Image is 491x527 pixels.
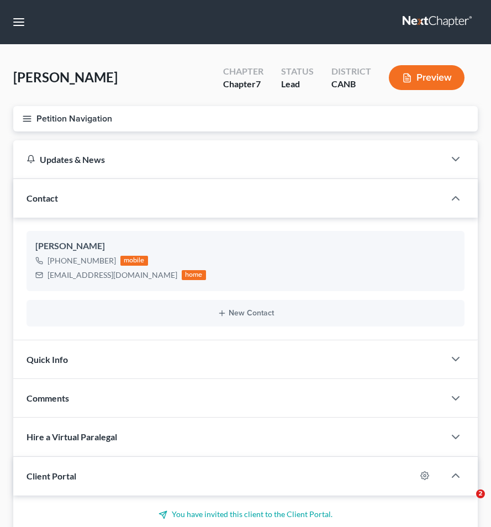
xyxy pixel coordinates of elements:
div: District [331,65,371,78]
div: [PERSON_NAME] [35,240,456,253]
span: 7 [256,78,261,89]
span: 2 [476,489,485,498]
span: [PERSON_NAME] [13,69,118,85]
div: [EMAIL_ADDRESS][DOMAIN_NAME] [47,270,177,281]
span: Contact [27,193,58,203]
span: Client Portal [27,471,76,481]
div: mobile [120,256,148,266]
span: Hire a Virtual Paralegal [27,431,117,442]
button: Petition Navigation [13,106,478,131]
div: Updates & News [27,154,431,165]
iframe: Intercom live chat [453,489,480,516]
div: Status [281,65,314,78]
div: [PHONE_NUMBER] [47,255,116,266]
div: Chapter [223,78,263,91]
button: New Contact [35,309,456,318]
div: Lead [281,78,314,91]
p: You have invited this client to the Client Portal. [27,509,464,520]
span: Comments [27,393,69,403]
div: Chapter [223,65,263,78]
button: Preview [389,65,464,90]
span: Quick Info [27,354,68,365]
div: home [182,270,206,280]
div: CANB [331,78,371,91]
